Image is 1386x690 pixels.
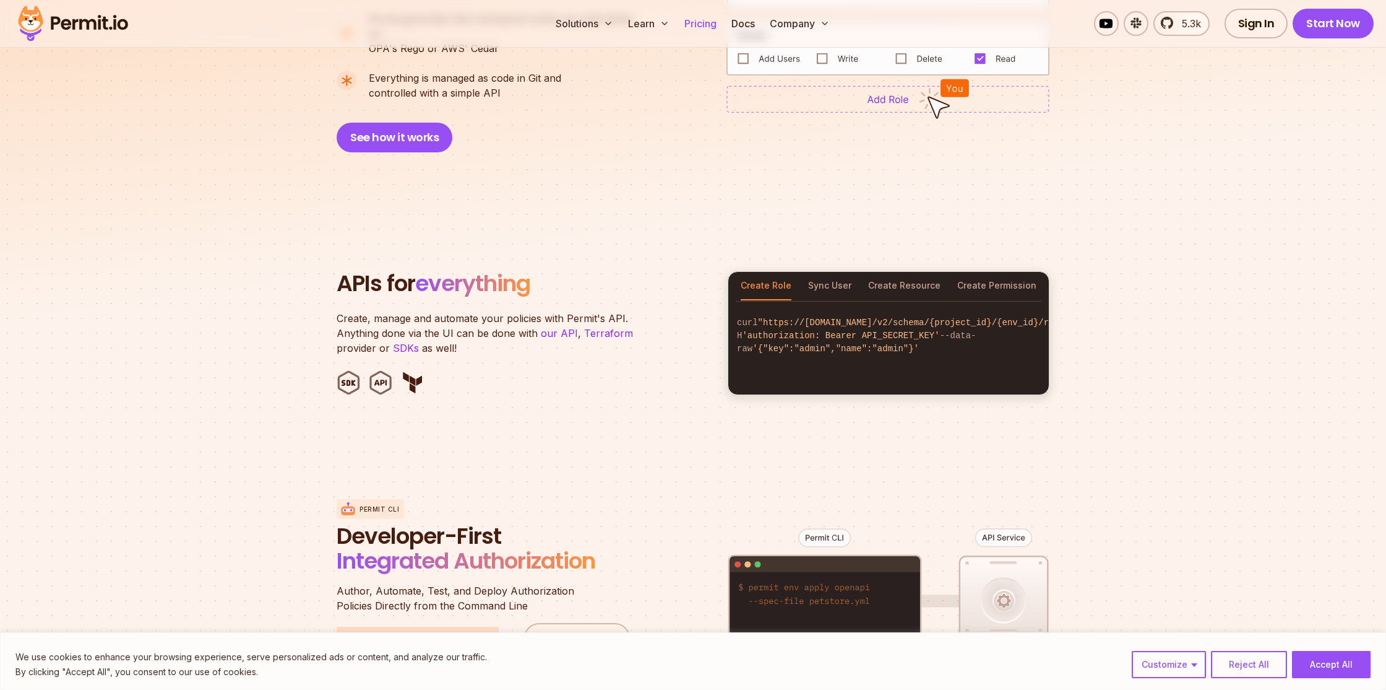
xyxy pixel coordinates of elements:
[337,545,595,577] span: Integrated Authorization
[1292,651,1371,678] button: Accept All
[337,311,646,356] p: Create, manage and automate your policies with Permit's API. Anything done via the UI can be done...
[337,583,634,598] span: Author, Automate, Test, and Deploy Authorization
[758,318,1075,328] span: "https://[DOMAIN_NAME]/v2/schema/{project_id}/{env_id}/roles"
[868,272,940,300] button: Create Resource
[1132,651,1206,678] button: Customize
[728,307,1049,365] code: curl -H --data-raw
[15,665,487,679] p: By clicking "Accept All", you consent to our use of cookies.
[359,505,399,514] p: Permit CLI
[369,71,561,100] p: controlled with a simple API
[1153,11,1210,36] a: 5.3k
[752,344,919,354] span: '{"key":"admin","name":"admin"}'
[584,327,633,339] a: Terraform
[742,331,939,341] span: 'authorization: Bearer API_SECRET_KEY'
[1225,9,1288,38] a: Sign In
[1293,9,1374,38] a: Start Now
[369,71,561,85] span: Everything is managed as code in Git and
[765,11,835,36] button: Company
[623,11,674,36] button: Learn
[15,650,487,665] p: We use cookies to enhance your browsing experience, serve personalized ads or content, and analyz...
[12,2,134,45] img: Permit logo
[957,272,1036,300] button: Create Permission
[415,268,530,299] span: everything
[506,631,517,645] div: or
[337,271,713,296] h2: APIs for
[808,272,851,300] button: Sync User
[337,123,452,152] button: See how it works
[337,583,634,613] p: Policies Directly from the Command Line
[393,342,419,354] a: SDKs
[551,11,618,36] button: Solutions
[741,272,791,300] button: Create Role
[337,627,499,649] button: npm i -g @permitio/cli
[1211,651,1287,678] button: Reject All
[342,631,478,645] span: npm i -g @permitio/cli
[679,11,721,36] a: Pricing
[726,11,760,36] a: Docs
[524,623,630,653] a: Read the Docs
[337,524,634,549] span: Developer-First
[541,327,578,339] a: our API
[1174,16,1201,31] span: 5.3k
